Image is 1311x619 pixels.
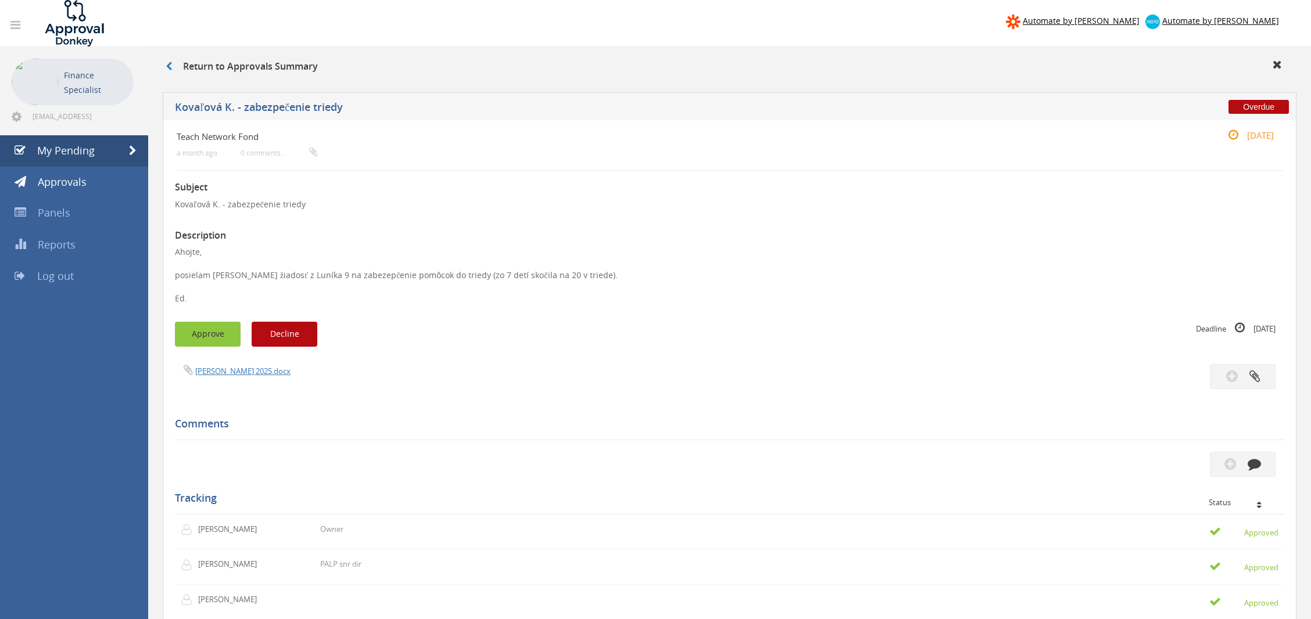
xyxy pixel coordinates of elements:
div: Ahojte, [175,246,1284,304]
p: PALP snr dir [320,559,361,570]
small: Approved [1209,526,1278,538]
span: My Pending [37,143,95,157]
small: a month ago [177,149,217,157]
small: Approved [1209,560,1278,573]
small: Approved [1209,596,1278,609]
span: Approvals [38,175,87,189]
h5: Tracking [175,492,1276,504]
small: [DATE] [1216,129,1274,142]
span: Automate by [PERSON_NAME] [1162,15,1279,26]
h4: Teach Network Fond [177,132,1098,142]
small: 0 comments... [241,149,317,157]
span: Panels [38,206,70,219]
a: [PERSON_NAME] 2025.docx [195,366,291,376]
div: posielam [PERSON_NAME] žiadosť z Luníka 9 na zabezepčenie pomôcok do triedy (zo 7 detí skočila na... [175,269,1284,281]
img: user-icon.png [181,594,198,606]
h5: Comments [175,418,1276,430]
p: Finance Specialist [64,68,128,97]
div: Status [1209,498,1276,506]
small: Deadline [DATE] [1196,322,1276,334]
h3: Description [175,231,1284,241]
div: Ed. [175,293,1284,304]
img: user-icon.png [181,524,198,535]
span: Overdue [1228,100,1289,114]
span: Log out [37,269,74,283]
button: Decline [252,322,317,347]
button: Approve [175,322,241,347]
span: [EMAIL_ADDRESS][DOMAIN_NAME] [33,111,131,121]
img: xero-logo.png [1145,15,1160,29]
h3: Return to Approvals Summary [166,62,318,72]
img: user-icon.png [181,559,198,571]
p: Kovaľová K. - zabezpečenie triedy [175,199,1284,210]
p: [PERSON_NAME] [198,559,265,570]
p: [PERSON_NAME] [198,594,265,605]
h5: Kovaľová K. - zabezpečenie triedy [175,102,954,116]
img: zapier-logomark.png [1006,15,1020,29]
span: Automate by [PERSON_NAME] [1023,15,1140,26]
h3: Subject [175,182,1284,193]
p: [PERSON_NAME] [198,524,265,535]
span: Reports [38,237,76,251]
p: Owner [320,524,343,535]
